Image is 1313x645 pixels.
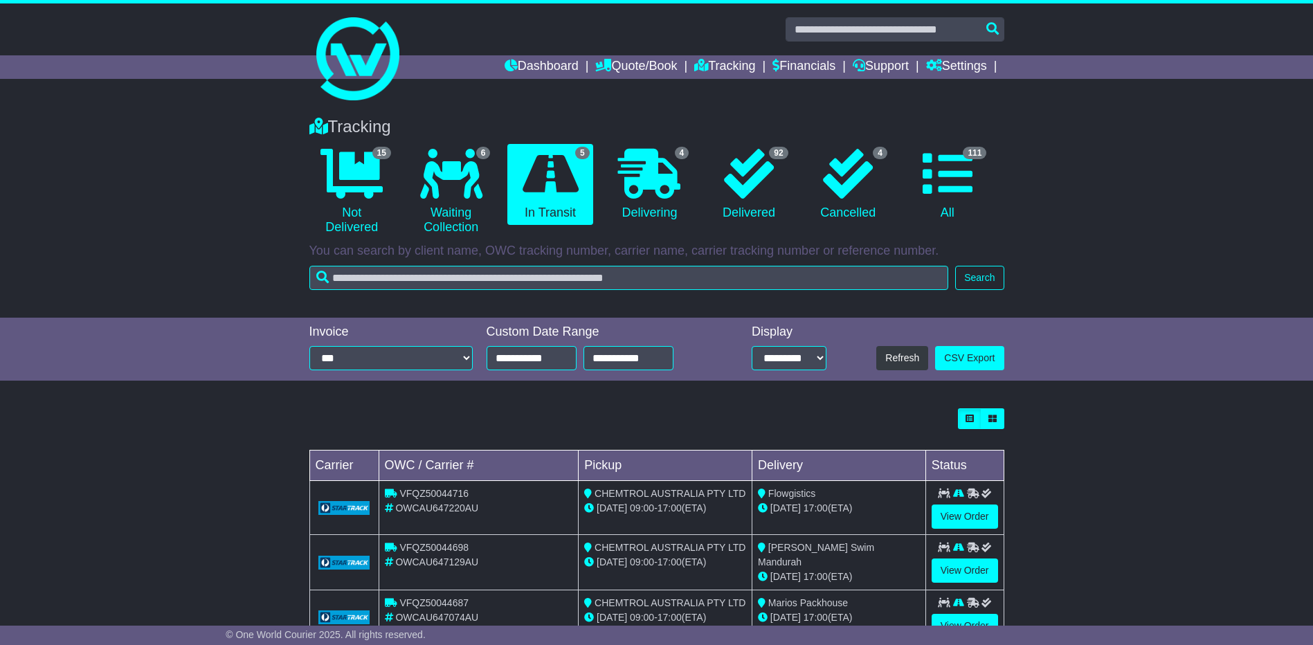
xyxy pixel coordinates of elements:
[309,451,379,481] td: Carrier
[408,144,493,240] a: 6 Waiting Collection
[658,502,682,514] span: 17:00
[804,612,828,623] span: 17:00
[935,346,1004,370] a: CSV Export
[318,610,370,624] img: GetCarrierServiceLogo
[770,571,801,582] span: [DATE]
[905,144,990,226] a: 111 All
[476,147,491,159] span: 6
[770,502,801,514] span: [DATE]
[932,505,998,529] a: View Order
[752,325,826,340] div: Display
[768,597,848,608] span: Marios Packhouse
[955,266,1004,290] button: Search
[804,502,828,514] span: 17:00
[963,147,986,159] span: 111
[318,501,370,515] img: GetCarrierServiceLogo
[630,556,654,567] span: 09:00
[372,147,391,159] span: 15
[597,502,627,514] span: [DATE]
[607,144,692,226] a: 4 Delivering
[595,597,745,608] span: CHEMTROL AUSTRALIA PTY LTD
[395,612,478,623] span: OWCAU647074AU
[575,147,590,159] span: 5
[597,612,627,623] span: [DATE]
[595,488,745,499] span: CHEMTROL AUSTRALIA PTY LTD
[658,612,682,623] span: 17:00
[876,346,928,370] button: Refresh
[758,610,920,625] div: (ETA)
[309,144,395,240] a: 15 Not Delivered
[399,597,469,608] span: VFQZ50044687
[309,244,1004,259] p: You can search by client name, OWC tracking number, carrier name, carrier tracking number or refe...
[806,144,891,226] a: 4 Cancelled
[932,558,998,583] a: View Order
[768,488,815,499] span: Flowgistics
[873,147,887,159] span: 4
[706,144,791,226] a: 92 Delivered
[579,451,752,481] td: Pickup
[925,451,1004,481] td: Status
[932,614,998,638] a: View Order
[675,147,689,159] span: 4
[584,555,746,570] div: - (ETA)
[853,55,909,79] a: Support
[379,451,579,481] td: OWC / Carrier #
[804,571,828,582] span: 17:00
[772,55,835,79] a: Financials
[399,542,469,553] span: VFQZ50044698
[302,117,1011,137] div: Tracking
[595,55,677,79] a: Quote/Book
[758,570,920,584] div: (ETA)
[399,488,469,499] span: VFQZ50044716
[584,610,746,625] div: - (ETA)
[595,542,745,553] span: CHEMTROL AUSTRALIA PTY LTD
[630,502,654,514] span: 09:00
[487,325,709,340] div: Custom Date Range
[309,325,473,340] div: Invoice
[226,629,426,640] span: © One World Courier 2025. All rights reserved.
[505,55,579,79] a: Dashboard
[770,612,801,623] span: [DATE]
[658,556,682,567] span: 17:00
[395,556,478,567] span: OWCAU647129AU
[395,502,478,514] span: OWCAU647220AU
[752,451,925,481] td: Delivery
[597,556,627,567] span: [DATE]
[758,501,920,516] div: (ETA)
[584,501,746,516] div: - (ETA)
[630,612,654,623] span: 09:00
[507,144,592,226] a: 5 In Transit
[769,147,788,159] span: 92
[926,55,987,79] a: Settings
[694,55,755,79] a: Tracking
[758,542,874,567] span: [PERSON_NAME] Swim Mandurah
[318,556,370,570] img: GetCarrierServiceLogo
